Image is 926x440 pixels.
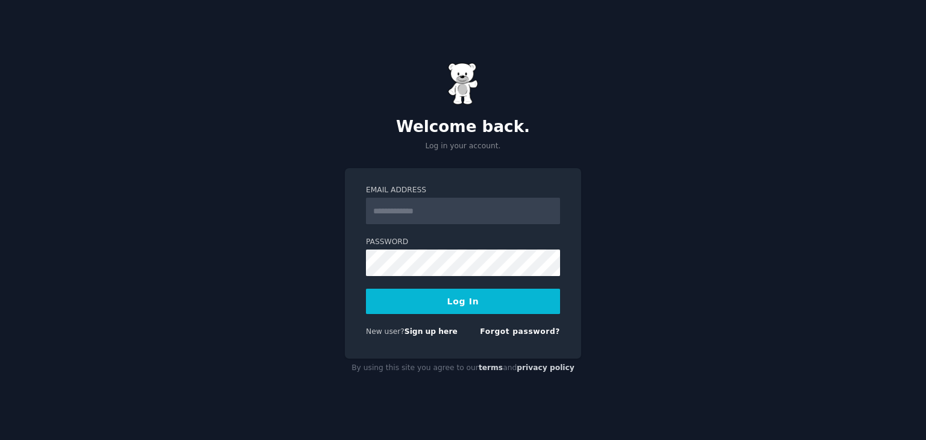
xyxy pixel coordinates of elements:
[366,237,560,248] label: Password
[517,363,575,372] a: privacy policy
[366,185,560,196] label: Email Address
[345,359,581,378] div: By using this site you agree to our and
[405,327,458,336] a: Sign up here
[479,363,503,372] a: terms
[345,141,581,152] p: Log in your account.
[366,289,560,314] button: Log In
[366,327,405,336] span: New user?
[345,118,581,137] h2: Welcome back.
[480,327,560,336] a: Forgot password?
[448,63,478,105] img: Gummy Bear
